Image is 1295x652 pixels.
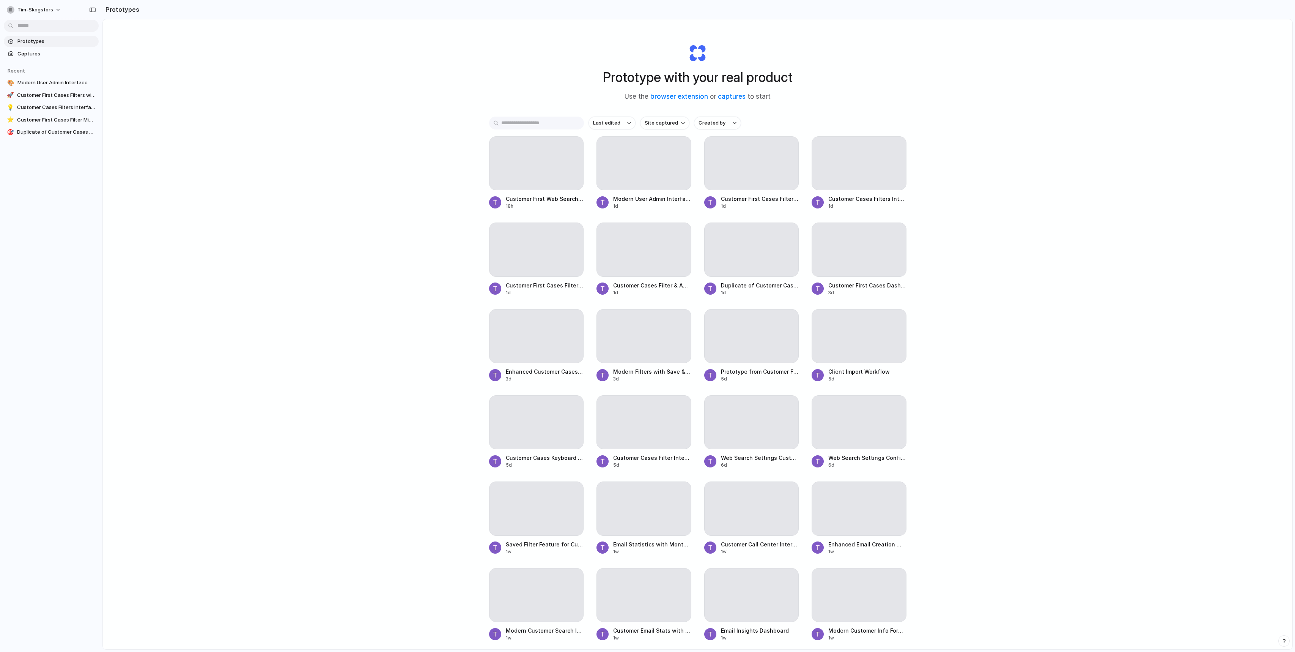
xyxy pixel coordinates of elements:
[645,119,678,127] span: Site captured
[17,38,96,45] span: Prototypes
[613,203,691,210] div: 1d
[506,548,584,555] div: 1w
[17,128,96,136] span: Duplicate of Customer Cases Filter & Auto-Advance UI
[17,79,96,87] span: Modern User Admin Interface
[506,627,584,635] span: Modern Customer Search Interface
[721,462,799,469] div: 6d
[721,203,799,210] div: 1d
[489,223,584,296] a: Customer First Cases Filter Minimizer1d
[721,195,799,203] span: Customer First Cases Filters with Translation Feature
[17,92,96,99] span: Customer First Cases Filters with Translation Feature
[828,635,906,641] div: 1w
[704,568,799,641] a: Email Insights Dashboard1w
[625,92,771,102] span: Use the or to start
[596,482,691,555] a: Email Statistics with Monthly AHT Graph1w
[593,119,620,127] span: Last edited
[812,223,906,296] a: Customer First Cases Dashboard3d
[7,79,14,87] div: 🎨
[613,462,691,469] div: 5d
[613,281,691,289] span: Customer Cases Filter & Auto-Advance UI
[506,195,584,203] span: Customer First Web Search Settings
[704,136,799,210] a: Customer First Cases Filters with Translation Feature1d
[489,136,584,210] a: Customer First Web Search Settings18h
[8,68,25,74] span: Recent
[603,67,793,87] h1: Prototype with your real product
[7,92,14,99] div: 🚀
[17,50,96,58] span: Captures
[613,548,691,555] div: 1w
[613,289,691,296] div: 1d
[828,376,906,382] div: 5d
[506,203,584,210] div: 18h
[4,48,99,60] a: Captures
[828,203,906,210] div: 1d
[4,90,99,101] a: 🚀Customer First Cases Filters with Translation Feature
[613,627,691,635] span: Customer Email Stats with Case Status Pie
[596,309,691,382] a: Modern Filters with Save & Reuse3d
[721,368,799,376] span: Prototype from Customer First Main
[812,395,906,469] a: Web Search Settings Configuration6d
[7,128,14,136] div: 🎯
[704,223,799,296] a: Duplicate of Customer Cases Filter & Auto-Advance UI1d
[828,289,906,296] div: 3d
[489,395,584,469] a: Customer Cases Keyboard Shortcuts5d
[596,395,691,469] a: Customer Cases Filter Interface5d
[613,540,691,548] span: Email Statistics with Monthly AHT Graph
[4,102,99,113] a: 💡Customer Cases Filters Interface Update
[704,482,799,555] a: Customer Call Center Interface Design1w
[17,104,96,111] span: Customer Cases Filters Interface Update
[17,116,96,124] span: Customer First Cases Filter Minimizer
[506,281,584,289] span: Customer First Cases Filter Minimizer
[704,395,799,469] a: Web Search Settings Customization6d
[489,482,584,555] a: Saved Filter Feature for Customer Cases1w
[596,568,691,641] a: Customer Email Stats with Case Status Pie1w
[718,93,746,100] a: captures
[721,376,799,382] div: 5d
[828,281,906,289] span: Customer First Cases Dashboard
[613,195,691,203] span: Modern User Admin Interface
[812,136,906,210] a: Customer Cases Filters Interface Update1d
[596,223,691,296] a: Customer Cases Filter & Auto-Advance UI1d
[828,462,906,469] div: 6d
[613,635,691,641] div: 1w
[812,309,906,382] a: Client Import Workflow5d
[828,627,906,635] span: Modern Customer Info Form Design
[704,309,799,382] a: Prototype from Customer First Main5d
[828,548,906,555] div: 1w
[613,454,691,462] span: Customer Cases Filter Interface
[489,568,584,641] a: Modern Customer Search Interface1w
[812,482,906,555] a: Enhanced Email Creation Modal1w
[4,114,99,126] a: ⭐Customer First Cases Filter Minimizer
[4,4,65,16] button: tim-skogsfors
[102,5,139,14] h2: Prototypes
[588,117,636,129] button: Last edited
[506,368,584,376] span: Enhanced Customer Cases Filters Layout
[506,376,584,382] div: 3d
[694,117,741,129] button: Created by
[828,195,906,203] span: Customer Cases Filters Interface Update
[721,289,799,296] div: 1d
[4,36,99,47] a: Prototypes
[7,104,14,111] div: 💡
[721,540,799,548] span: Customer Call Center Interface Design
[812,568,906,641] a: Modern Customer Info Form Design1w
[613,376,691,382] div: 3d
[506,462,584,469] div: 5d
[721,627,799,635] span: Email Insights Dashboard
[699,119,725,127] span: Created by
[596,136,691,210] a: Modern User Admin Interface1d
[506,635,584,641] div: 1w
[828,540,906,548] span: Enhanced Email Creation Modal
[506,540,584,548] span: Saved Filter Feature for Customer Cases
[721,281,799,289] span: Duplicate of Customer Cases Filter & Auto-Advance UI
[506,289,584,296] div: 1d
[489,309,584,382] a: Enhanced Customer Cases Filters Layout3d
[17,6,53,14] span: tim-skogsfors
[7,116,14,124] div: ⭐
[721,548,799,555] div: 1w
[721,635,799,641] div: 1w
[828,454,906,462] span: Web Search Settings Configuration
[650,93,708,100] a: browser extension
[613,368,691,376] span: Modern Filters with Save & Reuse
[828,368,906,376] span: Client Import Workflow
